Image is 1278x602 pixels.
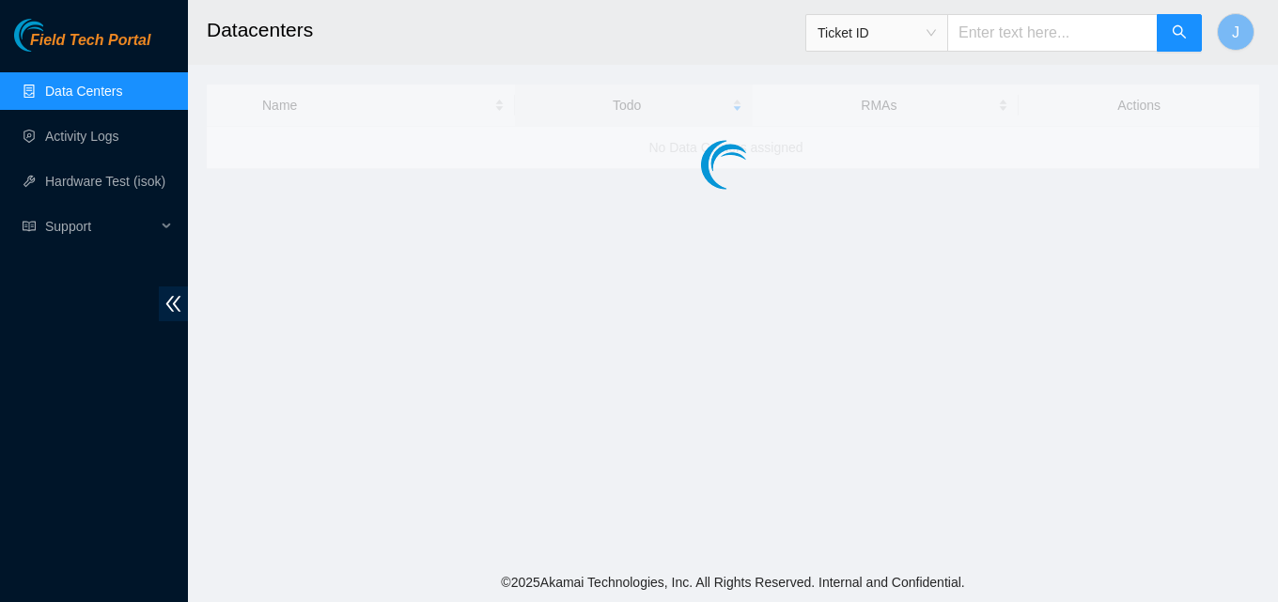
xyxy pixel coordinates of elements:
[1232,21,1239,44] span: J
[1157,14,1202,52] button: search
[45,129,119,144] a: Activity Logs
[30,32,150,50] span: Field Tech Portal
[1172,24,1187,42] span: search
[188,563,1278,602] footer: © 2025 Akamai Technologies, Inc. All Rights Reserved. Internal and Confidential.
[947,14,1158,52] input: Enter text here...
[14,34,150,58] a: Akamai TechnologiesField Tech Portal
[45,174,165,189] a: Hardware Test (isok)
[14,19,95,52] img: Akamai Technologies
[23,220,36,233] span: read
[159,286,188,321] span: double-left
[1217,13,1255,51] button: J
[45,84,122,99] a: Data Centers
[45,208,156,245] span: Support
[818,19,936,47] span: Ticket ID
